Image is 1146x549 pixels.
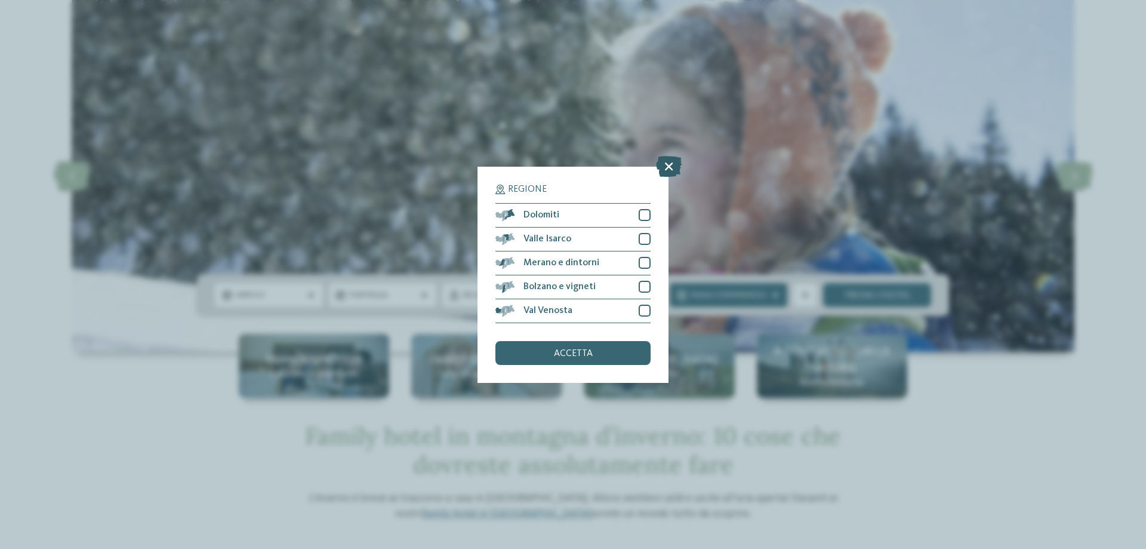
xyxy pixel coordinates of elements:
[508,185,547,194] span: Regione
[554,349,593,358] span: accetta
[523,282,596,292] span: Bolzano e vigneti
[523,306,572,315] span: Val Venosta
[523,234,571,244] span: Valle Isarco
[523,210,559,220] span: Dolomiti
[523,258,599,268] span: Merano e dintorni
